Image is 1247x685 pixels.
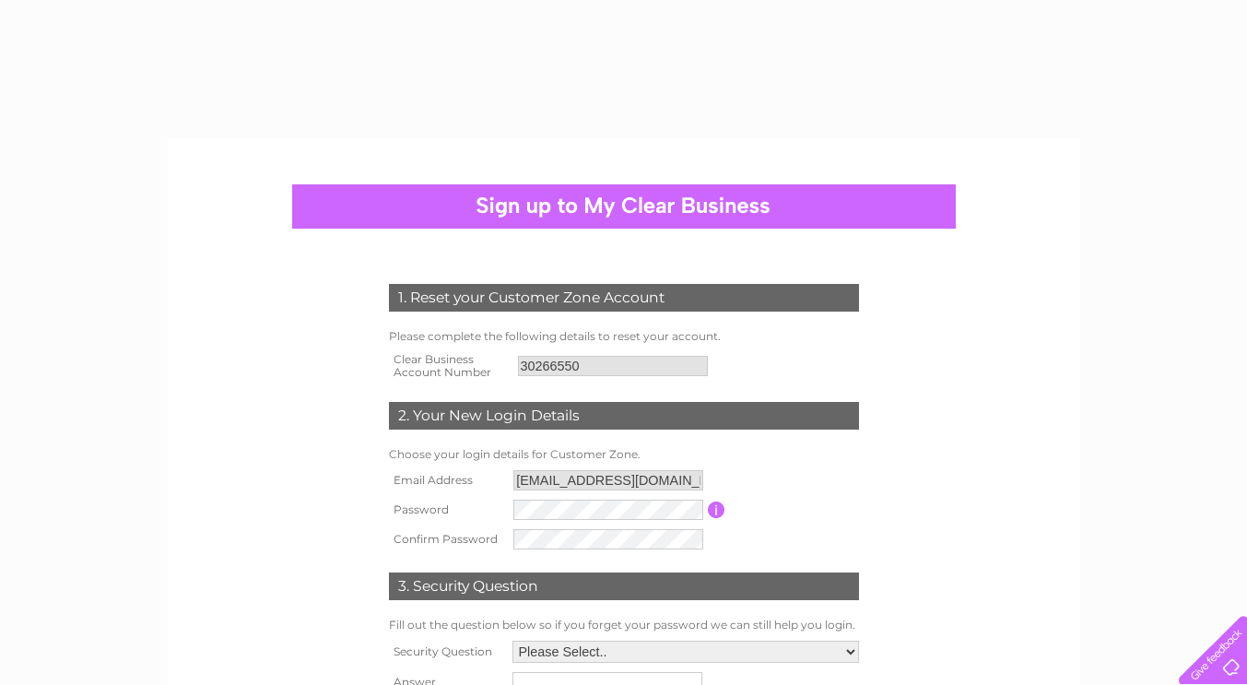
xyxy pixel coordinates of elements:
th: Password [384,495,510,525]
input: Information [708,502,725,518]
td: Choose your login details for Customer Zone. [384,443,864,466]
th: Clear Business Account Number [384,348,513,384]
th: Security Question [384,636,508,667]
td: Please complete the following details to reset your account. [384,325,864,348]
div: 1. Reset your Customer Zone Account [389,284,859,312]
th: Confirm Password [384,525,510,554]
td: Fill out the question below so if you forget your password we can still help you login. [384,614,864,636]
div: 2. Your New Login Details [389,402,859,430]
th: Email Address [384,466,510,495]
div: 3. Security Question [389,573,859,600]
